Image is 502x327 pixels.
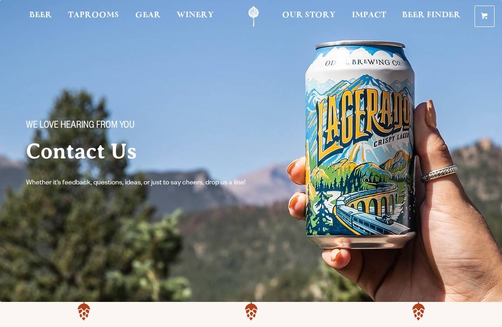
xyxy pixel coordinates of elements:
[26,178,264,189] p: Whether it’s feedback, questions, ideas, or just to say cheers, drop us a line!
[402,12,461,19] span: Beer Finder
[129,6,167,27] a: Gear
[236,6,271,27] a: Odell Home
[276,6,342,27] a: Our Story
[62,6,125,27] a: Taprooms
[396,6,467,27] a: Beer Finder
[68,12,119,19] span: Taprooms
[26,140,316,163] h2: Contact Us
[29,12,52,19] span: Beer
[352,12,386,19] span: Impact
[177,12,214,19] span: Winery
[26,120,135,132] span: We love hearing from you
[346,6,392,27] a: Impact
[23,6,58,27] a: Beer
[135,12,161,19] span: Gear
[171,6,220,27] a: Winery
[282,12,336,19] span: Our Story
